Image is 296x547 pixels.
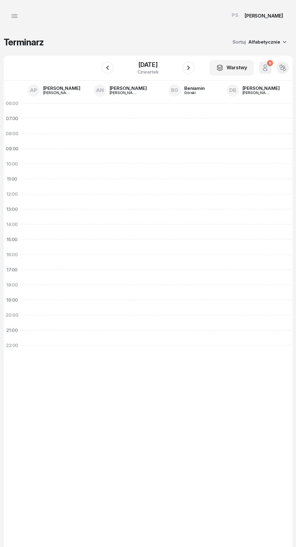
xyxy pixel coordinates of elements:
div: [PERSON_NAME] [110,86,147,90]
div: 20:00 [4,308,21,323]
span: AN [96,88,104,93]
div: 09:00 [4,141,21,156]
div: [PERSON_NAME] [243,86,280,90]
button: 0 [259,62,271,74]
div: [PERSON_NAME] [245,13,283,18]
span: Sortuj [233,38,247,46]
div: 16:00 [4,247,21,262]
div: [DATE] [137,62,159,68]
div: 08:00 [4,126,21,141]
div: 12:00 [4,187,21,202]
button: Warstwy [210,60,254,76]
div: Beniamin [184,86,205,90]
div: Warstwy [216,64,247,72]
h1: Terminarz [4,37,44,47]
div: 07:00 [4,111,21,126]
div: czwartek [137,70,159,74]
div: 21:00 [4,323,21,338]
span: AP [30,88,37,93]
a: BGBeniaminGórski [164,83,210,98]
div: [PERSON_NAME] [43,86,80,90]
div: 13:00 [4,202,21,217]
div: 17:00 [4,262,21,277]
div: [PERSON_NAME] [243,91,272,95]
a: AP[PERSON_NAME][PERSON_NAME] [23,83,85,98]
a: AN[PERSON_NAME][PERSON_NAME] [89,83,152,98]
div: 10:00 [4,156,21,172]
div: 22:00 [4,338,21,353]
a: DB[PERSON_NAME][PERSON_NAME] [222,83,285,98]
div: 0 [267,60,273,66]
div: Górski [184,91,205,95]
span: Alfabetycznie [248,39,280,45]
button: Sortuj Alfabetycznie [225,36,292,48]
div: [PERSON_NAME] [110,91,139,95]
span: BG [171,88,178,93]
span: PS [232,13,238,18]
div: [PERSON_NAME] [43,91,72,95]
div: 19:00 [4,293,21,308]
div: 15:00 [4,232,21,247]
div: 14:00 [4,217,21,232]
div: 11:00 [4,172,21,187]
span: DB [229,88,236,93]
div: 18:00 [4,277,21,293]
div: 06:00 [4,96,21,111]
